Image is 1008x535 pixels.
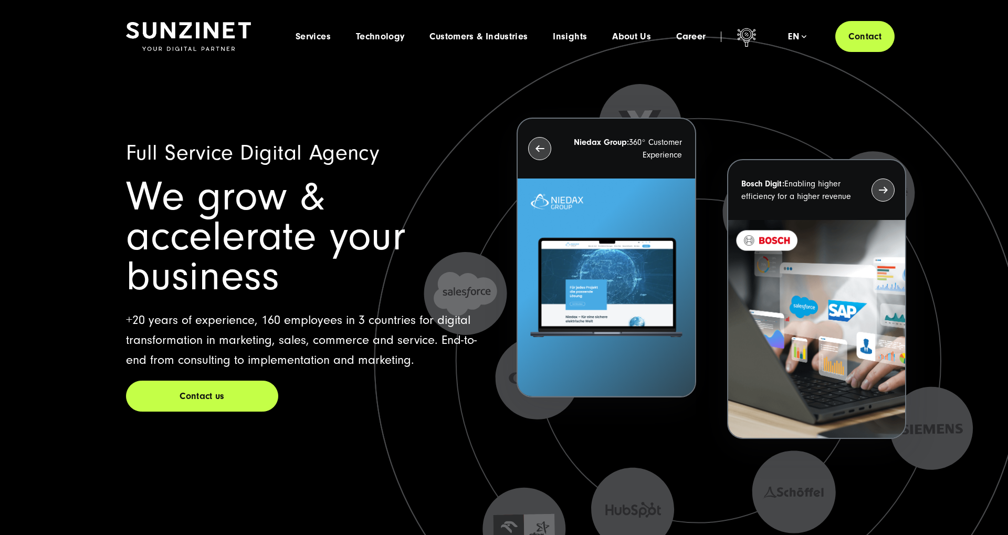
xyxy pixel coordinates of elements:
[126,310,491,370] p: +20 years of experience, 160 employees in 3 countries for digital transformation in marketing, sa...
[741,179,784,188] strong: Bosch Digit:
[356,32,405,42] a: Technology
[126,381,278,412] a: Contact us
[676,32,706,42] a: Career
[126,22,251,51] img: SUNZINET Full Service Digital Agentur
[728,220,905,438] img: recent-project_BOSCH_2024-03
[518,179,695,396] img: Letztes Projekt von Niedax. Ein Laptop auf dem die Niedax Website geöffnet ist, auf blauem Hinter...
[517,118,696,397] button: Niedax Group:360° Customer Experience Letztes Projekt von Niedax. Ein Laptop auf dem die Niedax W...
[126,141,379,165] span: Full Service Digital Agency
[612,32,651,42] a: About Us
[574,138,629,147] strong: Niedax Group:
[570,136,681,161] p: 360° Customer Experience
[788,32,806,42] div: en
[296,32,331,42] a: Services
[835,21,895,52] a: Contact
[126,177,491,297] h1: We grow & accelerate your business
[553,32,587,42] a: Insights
[727,159,906,439] button: Bosch Digit:Enabling higher efficiency for a higher revenue recent-project_BOSCH_2024-03
[429,32,528,42] a: Customers & Industries
[741,177,853,203] p: Enabling higher efficiency for a higher revenue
